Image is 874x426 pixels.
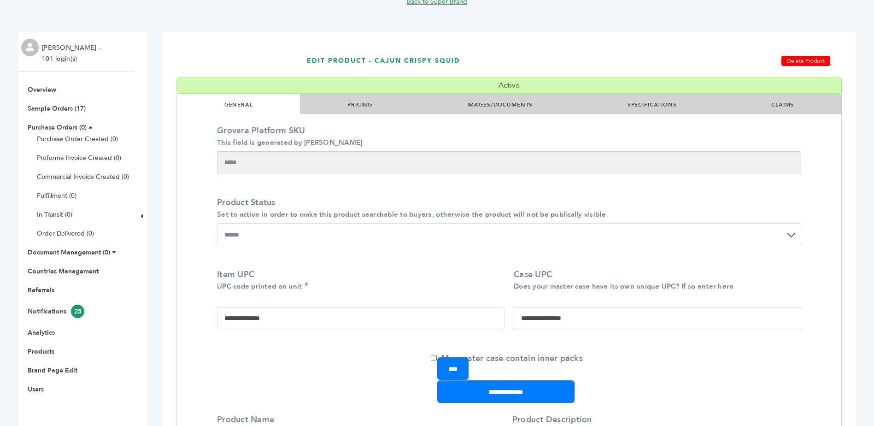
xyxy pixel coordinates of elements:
[217,269,500,292] label: Item UPC
[224,101,253,108] a: GENERAL
[514,269,797,292] label: Case UPC
[514,282,733,291] small: Does your master case have its own unique UPC? If so enter here
[42,42,103,65] li: [PERSON_NAME] - 101 login(s)
[217,210,606,219] small: Set to active in order to make this product searchable to buyers, otherwise the product will not ...
[307,44,639,77] h1: EDIT PRODUCT - Cajun Crispy Squid
[628,101,677,108] a: SPECIFICATIONS
[217,138,362,147] small: This field is generated by [PERSON_NAME]
[37,172,129,181] a: Commercial Invoice Created (0)
[28,85,56,94] a: Overview
[28,104,86,113] a: Sample Orders (17)
[28,385,44,394] a: Users
[781,56,830,66] a: Delete Product
[28,123,87,132] a: Purchase Orders (0)
[28,267,99,276] a: Countries Management
[347,101,372,108] a: PRICING
[28,307,84,316] a: Notifications25
[217,197,797,220] label: Product Status
[37,154,121,162] a: Proforma Invoice Created (0)
[28,328,55,337] a: Analytics
[28,366,77,375] a: Brand Page Edit
[771,101,794,108] a: CLAIMS
[467,101,533,108] a: IMAGES/DOCUMENTS
[28,347,54,356] a: Products
[217,125,797,148] label: Grovara Platform SKU
[37,191,76,200] a: Fulfillment (0)
[431,353,583,364] label: My master case contain inner packs
[176,77,842,93] div: Active
[431,355,437,361] input: My master case contain inner packs
[37,229,94,238] a: Order Delivered (0)
[217,282,302,291] small: UPC code printed on unit
[37,210,72,219] a: In-Transit (0)
[71,305,84,318] span: 25
[21,39,39,56] img: profile.png
[28,286,54,295] a: Referrals
[28,248,110,257] a: Document Management (0)
[37,135,118,143] a: Purchase Order Created (0)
